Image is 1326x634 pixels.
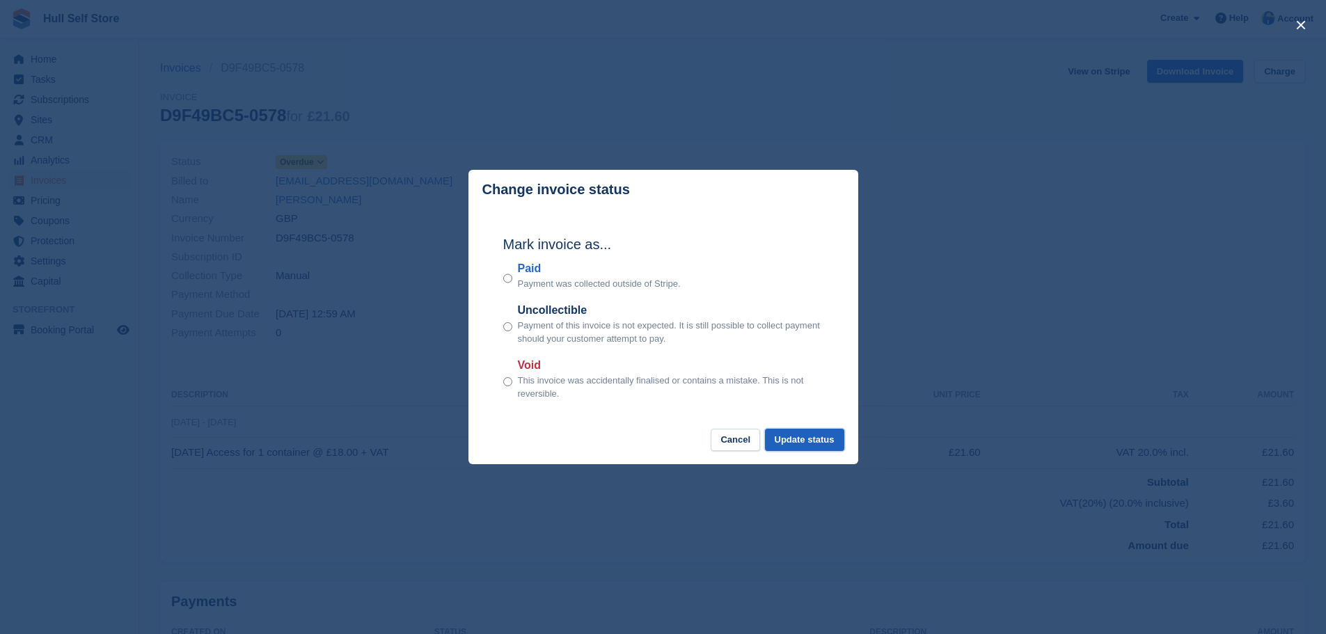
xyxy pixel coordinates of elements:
p: This invoice was accidentally finalised or contains a mistake. This is not reversible. [518,374,823,401]
p: Change invoice status [482,182,630,198]
h2: Mark invoice as... [503,234,823,255]
button: close [1290,14,1312,36]
label: Void [518,357,823,374]
label: Uncollectible [518,302,823,319]
button: Update status [765,429,844,452]
p: Payment of this invoice is not expected. It is still possible to collect payment should your cust... [518,319,823,346]
p: Payment was collected outside of Stripe. [518,277,681,291]
button: Cancel [711,429,760,452]
label: Paid [518,260,681,277]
